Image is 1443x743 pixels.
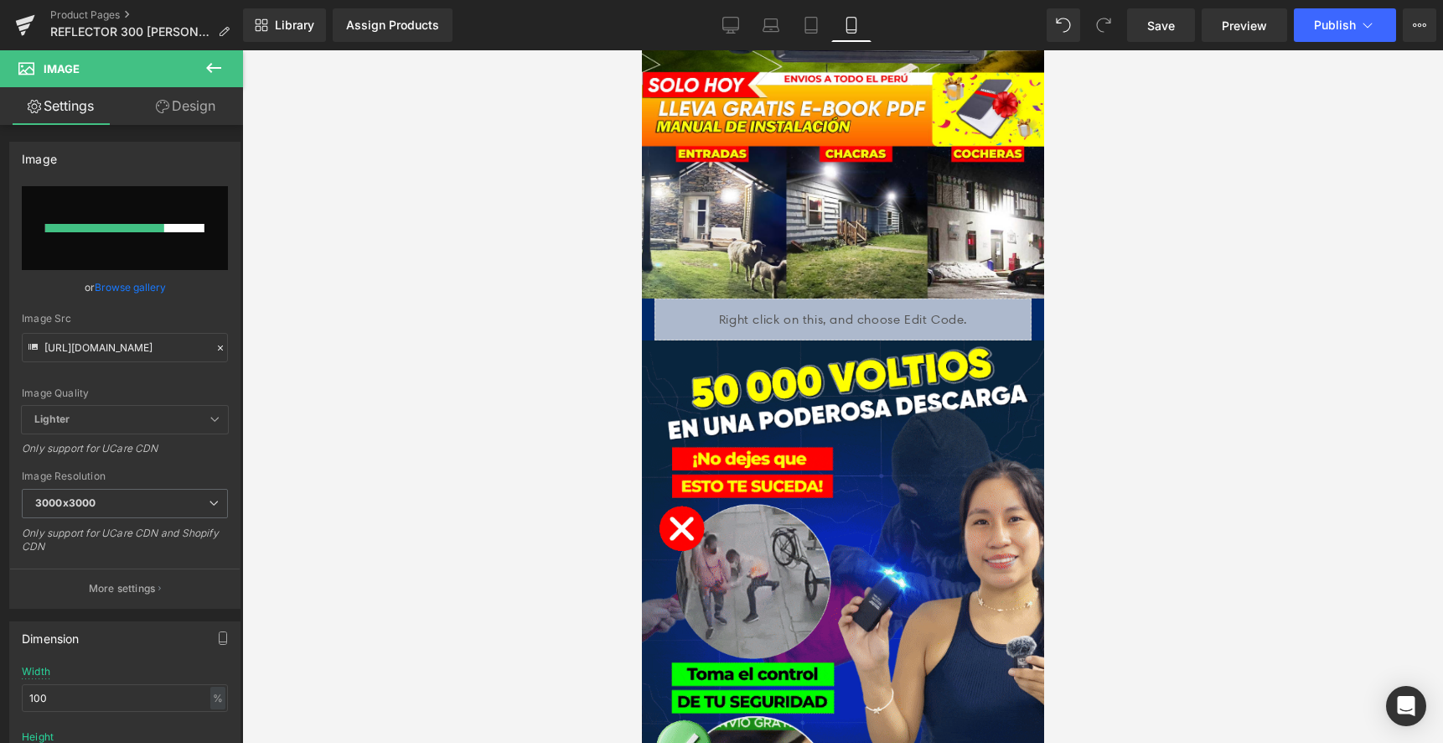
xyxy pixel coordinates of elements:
div: Image Quality [22,387,228,399]
b: Lighter [34,413,70,425]
div: Assign Products [346,18,439,32]
div: Open Intercom Messenger [1386,686,1426,726]
div: or [22,278,228,296]
div: Image Src [22,313,228,325]
a: Laptop [751,8,791,42]
button: More settings [10,569,240,608]
span: Image [44,62,80,75]
div: Image Resolution [22,470,228,482]
span: Library [275,18,314,33]
p: More settings [89,581,156,596]
button: Redo [1087,8,1120,42]
div: % [210,687,225,709]
div: Height [22,731,54,743]
b: 3000x3000 [35,496,96,509]
button: More [1403,8,1436,42]
a: Browse gallery [95,273,166,302]
a: Desktop [711,8,751,42]
span: Publish [1314,18,1356,32]
input: Link [22,333,228,362]
div: Dimension [22,622,80,646]
div: Width [22,666,50,678]
div: Only support for UCare CDN [22,442,228,466]
span: Preview [1222,17,1267,34]
div: Image [22,143,57,166]
a: Product Pages [50,8,243,22]
div: Only support for UCare CDN and Shopify CDN [22,527,228,564]
a: Design [125,87,246,125]
a: Preview [1202,8,1287,42]
span: Save [1147,17,1175,34]
button: Publish [1294,8,1396,42]
button: Undo [1047,8,1080,42]
span: REFLECTOR 300 [PERSON_NAME] [PERSON_NAME] [50,25,211,39]
a: Mobile [831,8,871,42]
a: New Library [243,8,326,42]
a: Tablet [791,8,831,42]
input: auto [22,684,228,712]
